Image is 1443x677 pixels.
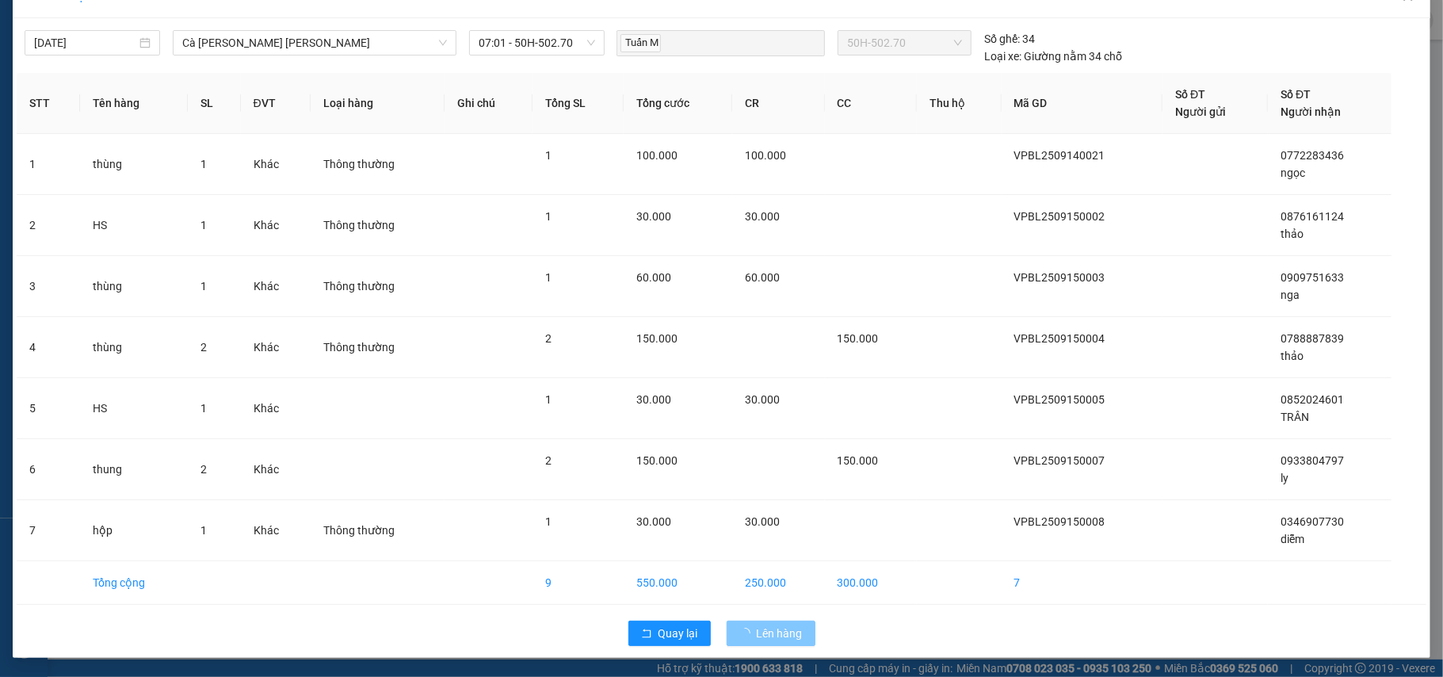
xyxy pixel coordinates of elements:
td: Khác [241,134,311,195]
td: 3 [17,256,80,317]
span: 60.000 [745,271,780,284]
span: nga [1281,289,1300,301]
th: Mã GD [1002,73,1163,134]
span: 2 [200,463,207,476]
span: Cà Mau - Hồ Chí Minh [182,31,447,55]
th: ĐVT [241,73,311,134]
td: Khác [241,317,311,378]
span: 07:01 - 50H-502.70 [479,31,595,55]
span: 0876161124 [1281,210,1344,223]
td: Khác [241,256,311,317]
span: 1 [545,271,552,284]
span: thảo [1281,350,1304,362]
span: diễm [1281,533,1304,545]
span: Số ĐT [1281,88,1311,101]
span: 2 [200,341,207,354]
td: 300.000 [825,561,917,605]
span: Loại xe: [984,48,1021,65]
span: 0788887839 [1281,332,1344,345]
span: TRÂN [1281,411,1309,423]
span: Số ĐT [1175,88,1205,101]
span: 1 [200,158,207,170]
span: loading [739,628,757,639]
li: 26 Phó Cơ Điều, Phường 12 [148,39,662,59]
span: 150.000 [838,454,879,467]
span: 30.000 [636,393,671,406]
span: 60.000 [636,271,671,284]
td: 4 [17,317,80,378]
span: thảo [1281,228,1304,240]
input: 15/09/2025 [34,34,136,52]
span: Người nhận [1281,105,1341,118]
span: Người gửi [1175,105,1226,118]
span: 1 [545,149,552,162]
span: 30.000 [745,393,780,406]
td: 1 [17,134,80,195]
th: Thu hộ [917,73,1002,134]
th: SL [188,73,241,134]
img: logo.jpg [20,20,99,99]
span: 0346907730 [1281,515,1344,528]
span: 50H-502.70 [847,31,963,55]
span: 0933804797 [1281,454,1344,467]
td: hộp [80,500,188,561]
span: Tuấn M [620,34,661,52]
span: 30.000 [636,515,671,528]
th: CR [732,73,824,134]
td: thung [80,439,188,500]
td: thùng [80,317,188,378]
td: HS [80,195,188,256]
span: 30.000 [745,210,780,223]
span: 1 [200,219,207,231]
span: 0909751633 [1281,271,1344,284]
span: 30.000 [745,515,780,528]
span: down [438,38,448,48]
td: 550.000 [624,561,732,605]
span: 150.000 [838,332,879,345]
span: 1 [200,280,207,293]
th: STT [17,73,80,134]
td: HS [80,378,188,439]
span: 2 [545,454,552,467]
span: 150.000 [636,332,678,345]
span: 0772283436 [1281,149,1344,162]
span: 1 [545,515,552,528]
td: Thông thường [311,317,445,378]
span: VPBL2509150003 [1014,271,1105,284]
span: VPBL2509150002 [1014,210,1105,223]
span: VPBL2509150008 [1014,515,1105,528]
span: 1 [200,524,207,537]
td: 9 [533,561,624,605]
span: VPBL2509150007 [1014,454,1105,467]
span: 30.000 [636,210,671,223]
td: Khác [241,500,311,561]
span: rollback [641,628,652,641]
button: Lên hàng [727,621,815,646]
th: Ghi chú [445,73,533,134]
span: 100.000 [636,149,678,162]
td: thùng [80,256,188,317]
td: thùng [80,134,188,195]
th: Tổng SL [533,73,624,134]
td: Thông thường [311,134,445,195]
td: 7 [17,500,80,561]
td: 5 [17,378,80,439]
td: Khác [241,439,311,500]
span: 2 [545,332,552,345]
span: 100.000 [745,149,786,162]
li: Hotline: 02839552959 [148,59,662,78]
span: 1 [200,402,207,415]
span: VPBL2509140021 [1014,149,1105,162]
span: Lên hàng [757,625,803,642]
td: Tổng cộng [80,561,188,605]
td: Thông thường [311,500,445,561]
td: Khác [241,378,311,439]
span: Quay lại [659,625,698,642]
th: CC [825,73,917,134]
th: Tên hàng [80,73,188,134]
td: 6 [17,439,80,500]
span: VPBL2509150005 [1014,393,1105,406]
td: 2 [17,195,80,256]
td: Khác [241,195,311,256]
div: 34 [984,30,1035,48]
